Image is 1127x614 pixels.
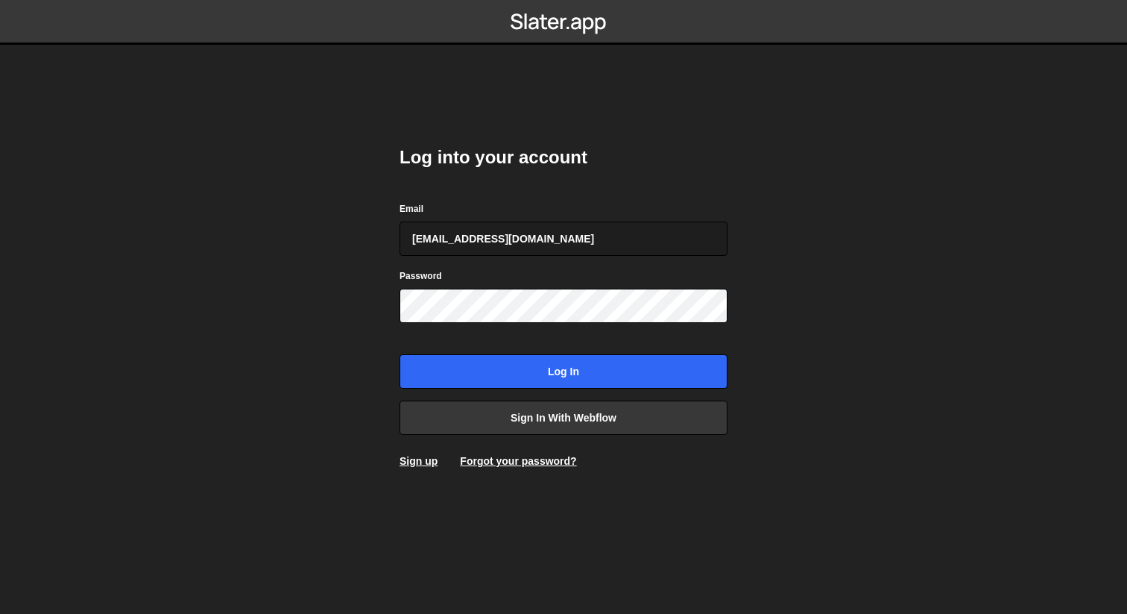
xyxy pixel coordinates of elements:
[400,201,423,216] label: Email
[400,354,727,389] input: Log in
[400,145,727,169] h2: Log into your account
[460,455,576,467] a: Forgot your password?
[400,455,438,467] a: Sign up
[400,401,727,435] a: Sign in with Webflow
[400,269,442,283] label: Password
